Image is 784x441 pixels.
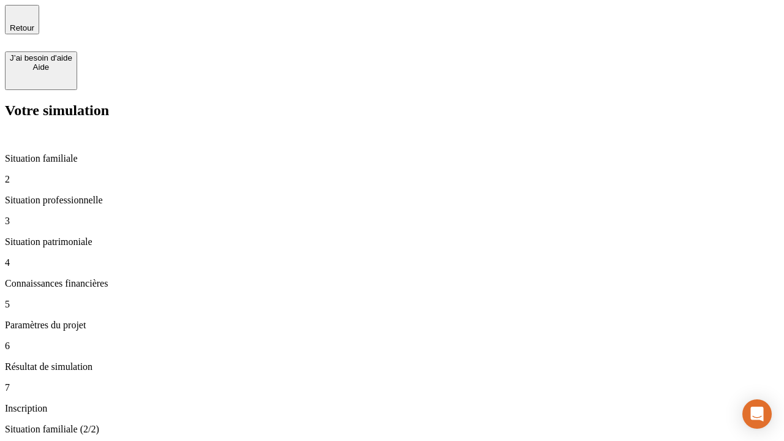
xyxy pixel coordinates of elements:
p: 6 [5,341,779,352]
p: Connaissances financières [5,278,779,289]
div: Open Intercom Messenger [742,399,772,429]
p: Situation familiale (2/2) [5,424,779,435]
p: Situation professionnelle [5,195,779,206]
button: J’ai besoin d'aideAide [5,51,77,90]
div: J’ai besoin d'aide [10,53,72,62]
p: 4 [5,257,779,268]
span: Retour [10,23,34,32]
p: Situation patrimoniale [5,236,779,247]
p: Situation familiale [5,153,779,164]
p: 5 [5,299,779,310]
p: Paramètres du projet [5,320,779,331]
p: 3 [5,216,779,227]
p: Inscription [5,403,779,414]
h2: Votre simulation [5,102,779,119]
button: Retour [5,5,39,34]
p: Résultat de simulation [5,361,779,372]
p: 7 [5,382,779,393]
p: 2 [5,174,779,185]
div: Aide [10,62,72,72]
